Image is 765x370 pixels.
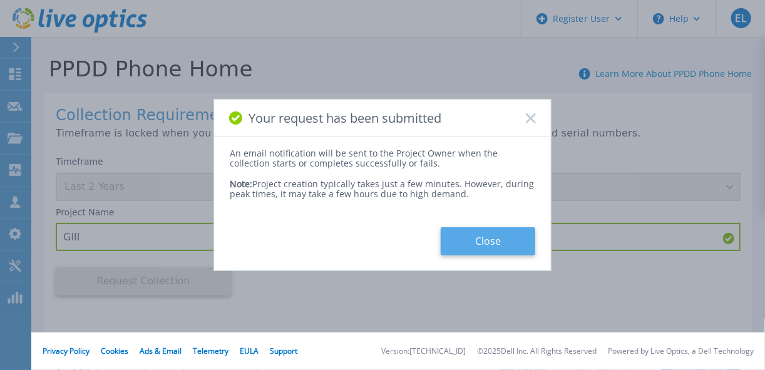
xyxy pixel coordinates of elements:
[608,347,754,356] li: Powered by Live Optics, a Dell Technology
[193,346,228,356] a: Telemetry
[270,346,297,356] a: Support
[101,346,128,356] a: Cookies
[249,111,441,125] span: Your request has been submitted
[230,148,535,168] div: An email notification will be sent to the Project Owner when the collection starts or completes s...
[441,227,535,255] button: Close
[230,169,535,199] div: Project creation typically takes just a few minutes. However, during peak times, it may take a fe...
[140,346,182,356] a: Ads & Email
[43,346,90,356] a: Privacy Policy
[240,346,259,356] a: EULA
[477,347,597,356] li: © 2025 Dell Inc. All Rights Reserved
[230,178,252,190] span: Note:
[381,347,466,356] li: Version: [TECHNICAL_ID]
